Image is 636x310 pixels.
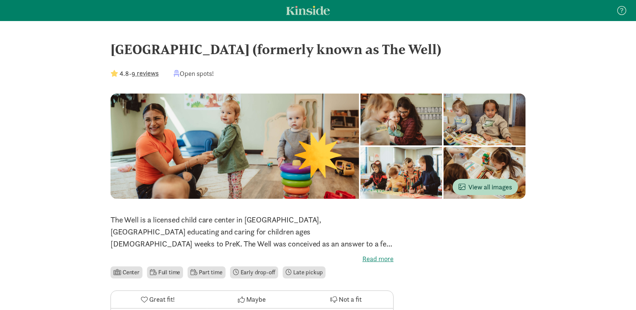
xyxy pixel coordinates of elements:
button: Not a fit [299,291,393,308]
span: View all images [459,182,512,192]
button: 9 reviews [132,68,159,78]
li: Late pickup [283,266,326,278]
div: - [111,68,159,79]
a: Kinside [286,6,330,15]
span: Great fit! [149,294,175,304]
span: Maybe [246,294,266,304]
span: Not a fit [339,294,362,304]
div: Open spots! [174,68,214,79]
button: Maybe [205,291,299,308]
button: Great fit! [111,291,205,308]
div: [GEOGRAPHIC_DATA] (formerly known as The Well) [111,39,525,59]
li: Center [111,266,142,278]
li: Full time [147,266,183,278]
li: Early drop-off [230,266,279,278]
strong: 4.8 [120,69,129,78]
p: The Well is a licensed child care center in [GEOGRAPHIC_DATA], [GEOGRAPHIC_DATA] educating and ca... [111,214,394,250]
button: View all images [453,179,518,195]
label: Read more [111,254,394,263]
li: Part time [188,266,225,278]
